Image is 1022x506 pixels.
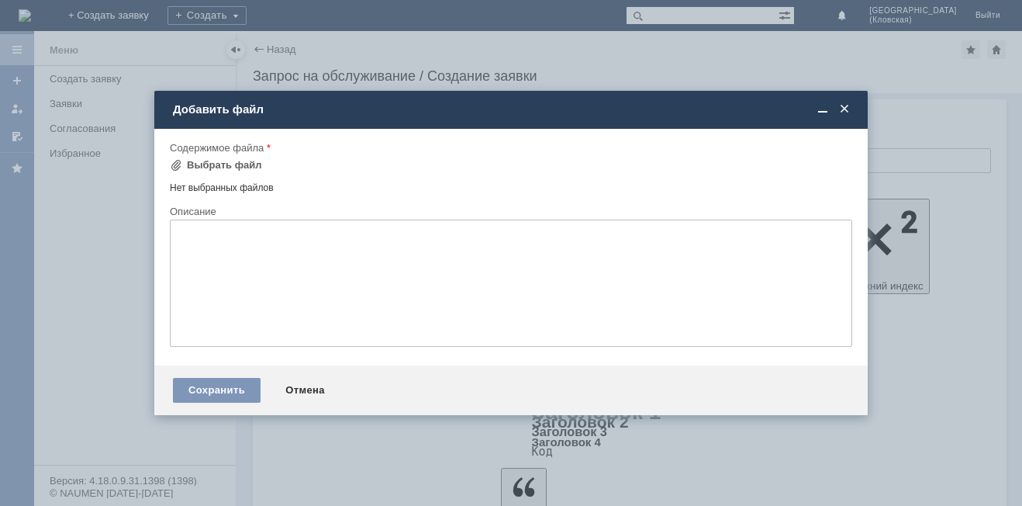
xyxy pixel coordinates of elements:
span: Закрыть [837,102,852,116]
div: Добавить файл [173,102,852,116]
div: Описание [170,206,849,217]
span: Свернуть (Ctrl + M) [815,102,830,116]
div: Нет выбранных файлов [170,176,852,194]
div: Выбрать файл [187,159,262,172]
div: Содержимое файла [170,143,849,153]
